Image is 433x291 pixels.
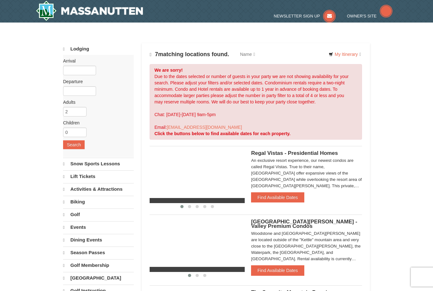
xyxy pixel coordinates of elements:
[63,43,134,55] a: Lodging
[251,230,362,262] div: Woodstone and [GEOGRAPHIC_DATA][PERSON_NAME] are located outside of the "Kettle" mountain area an...
[63,196,134,208] a: Biking
[251,192,304,202] button: Find Available Dates
[63,58,129,64] label: Arrival
[63,183,134,195] a: Activities & Attractions
[36,1,143,21] img: Massanutten Resort Logo
[63,221,134,233] a: Events
[63,78,129,85] label: Departure
[63,272,134,284] a: [GEOGRAPHIC_DATA]
[154,68,183,73] strong: We are sorry!
[347,14,377,18] span: Owner's Site
[167,125,242,130] a: [EMAIL_ADDRESS][DOMAIN_NAME]
[325,50,365,59] a: My Itinerary
[63,140,85,149] button: Search
[251,219,357,229] span: [GEOGRAPHIC_DATA][PERSON_NAME] - Valley Premium Condos
[251,265,304,275] button: Find Available Dates
[150,64,362,140] div: Due to the dates selected or number of guests in your party we are not showing availability for y...
[347,14,393,18] a: Owner's Site
[36,1,143,21] a: Massanutten Resort
[63,259,134,271] a: Golf Membership
[251,150,338,156] span: Regal Vistas - Presidential Homes
[235,48,260,61] a: Name
[63,99,129,105] label: Adults
[274,14,320,18] span: Newsletter Sign Up
[63,120,129,126] label: Children
[274,14,336,18] a: Newsletter Sign Up
[63,170,134,182] a: Lift Tickets
[154,131,290,136] strong: Click the buttons below to find available dates for each property.
[63,158,134,170] a: Snow Sports Lessons
[251,157,362,189] div: An exclusive resort experience, our newest condos are called Regal Vistas. True to their name, [G...
[63,234,134,246] a: Dining Events
[63,247,134,259] a: Season Passes
[63,208,134,221] a: Golf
